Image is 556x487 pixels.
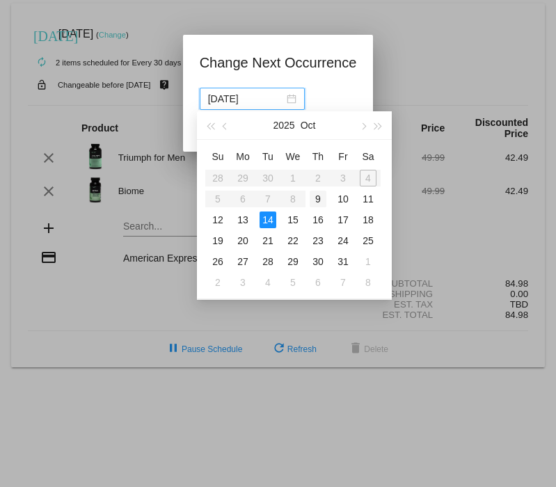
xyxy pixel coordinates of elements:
td: 10/24/2025 [331,230,356,251]
div: 27 [235,253,251,270]
th: Mon [230,145,255,168]
td: 11/3/2025 [230,272,255,293]
td: 10/22/2025 [280,230,305,251]
div: 6 [310,274,326,291]
td: 10/21/2025 [255,230,280,251]
div: 8 [360,274,376,291]
td: 11/7/2025 [331,272,356,293]
td: 10/28/2025 [255,251,280,272]
div: 18 [360,211,376,228]
td: 10/12/2025 [205,209,230,230]
td: 10/25/2025 [356,230,381,251]
td: 11/1/2025 [356,251,381,272]
td: 10/14/2025 [255,209,280,230]
td: 10/13/2025 [230,209,255,230]
td: 10/31/2025 [331,251,356,272]
div: 25 [360,232,376,249]
td: 10/18/2025 [356,209,381,230]
button: Next year (Control + right) [371,111,386,139]
td: 11/6/2025 [305,272,331,293]
div: 21 [260,232,276,249]
th: Wed [280,145,305,168]
div: 7 [335,274,351,291]
div: 17 [335,211,351,228]
th: Thu [305,145,331,168]
td: 10/10/2025 [331,189,356,209]
div: 29 [285,253,301,270]
td: 10/23/2025 [305,230,331,251]
td: 11/4/2025 [255,272,280,293]
button: Last year (Control + left) [202,111,218,139]
div: 2 [209,274,226,291]
td: 10/11/2025 [356,189,381,209]
button: Previous month (PageUp) [218,111,233,139]
td: 10/9/2025 [305,189,331,209]
th: Sun [205,145,230,168]
h1: Change Next Occurrence [200,51,357,74]
div: 22 [285,232,301,249]
td: 11/5/2025 [280,272,305,293]
button: Next month (PageDown) [355,111,370,139]
div: 9 [310,191,326,207]
input: Select date [208,91,284,106]
div: 3 [235,274,251,291]
td: 10/19/2025 [205,230,230,251]
div: 16 [310,211,326,228]
td: 10/27/2025 [230,251,255,272]
td: 10/26/2025 [205,251,230,272]
div: 30 [310,253,326,270]
td: 10/16/2025 [305,209,331,230]
td: 10/20/2025 [230,230,255,251]
div: 24 [335,232,351,249]
div: 5 [285,274,301,291]
th: Tue [255,145,280,168]
div: 15 [285,211,301,228]
button: 2025 [273,111,295,139]
th: Fri [331,145,356,168]
div: 1 [360,253,376,270]
th: Sat [356,145,381,168]
div: 10 [335,191,351,207]
div: 19 [209,232,226,249]
td: 10/29/2025 [280,251,305,272]
td: 11/8/2025 [356,272,381,293]
div: 13 [235,211,251,228]
div: 31 [335,253,351,270]
td: 10/30/2025 [305,251,331,272]
td: 10/17/2025 [331,209,356,230]
div: 20 [235,232,251,249]
div: 12 [209,211,226,228]
div: 14 [260,211,276,228]
div: 11 [360,191,376,207]
div: 23 [310,232,326,249]
td: 11/2/2025 [205,272,230,293]
button: Oct [301,111,316,139]
div: 28 [260,253,276,270]
td: 10/15/2025 [280,209,305,230]
div: 26 [209,253,226,270]
div: 4 [260,274,276,291]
